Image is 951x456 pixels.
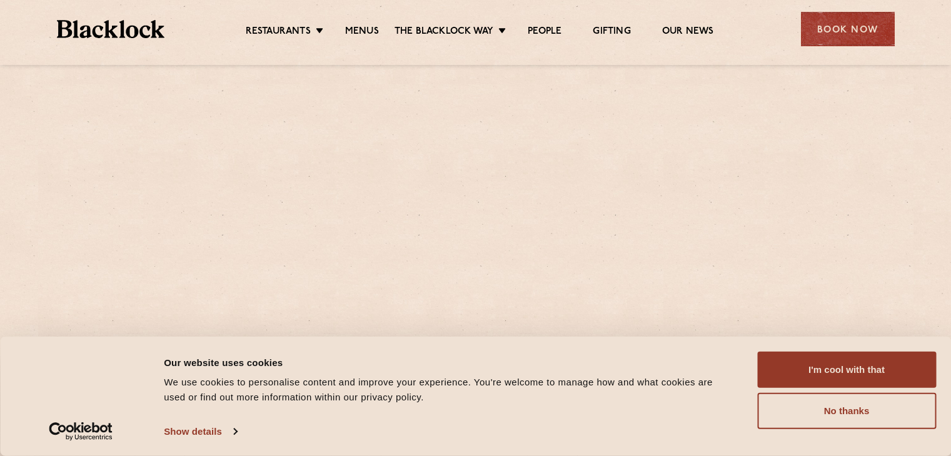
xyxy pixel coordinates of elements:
[757,352,936,388] button: I'm cool with that
[345,26,379,39] a: Menus
[246,26,311,39] a: Restaurants
[164,355,729,370] div: Our website uses cookies
[593,26,630,39] a: Gifting
[528,26,561,39] a: People
[26,422,136,441] a: Usercentrics Cookiebot - opens in a new window
[662,26,714,39] a: Our News
[757,393,936,429] button: No thanks
[395,26,493,39] a: The Blacklock Way
[57,20,165,38] img: BL_Textured_Logo-footer-cropped.svg
[164,375,729,405] div: We use cookies to personalise content and improve your experience. You're welcome to manage how a...
[801,12,895,46] div: Book Now
[164,422,236,441] a: Show details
